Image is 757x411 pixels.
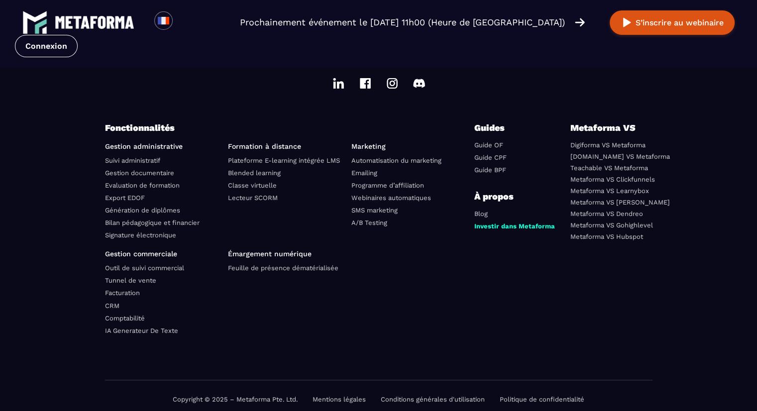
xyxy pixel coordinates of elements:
[570,187,649,195] a: Metaforma VS Learnybox
[105,194,145,202] a: Export EDOF
[105,157,160,164] a: Suivi administratif
[359,77,371,89] img: facebook
[228,157,340,164] a: Plateforme E-learning intégrée LMS
[105,121,475,135] p: Fonctionnalités
[570,221,653,229] a: Metaforma VS Gohighlevel
[105,219,200,226] a: Bilan pédagogique et financier
[474,222,555,230] a: Investir dans Metaforma
[570,121,652,135] p: Metaforma VS
[105,182,180,189] a: Evaluation de formation
[351,219,387,226] a: A/B Testing
[15,35,78,57] a: Connexion
[570,176,655,183] a: Metaforma VS Clickfunnels
[228,264,338,272] a: Feuille de présence dématérialisée
[228,169,281,177] a: Blended learning
[474,154,507,161] a: Guide CPF
[228,182,277,189] a: Classe virtuelle
[105,264,184,272] a: Outil de suivi commercial
[22,10,47,35] img: logo
[413,77,425,89] img: discord
[105,314,145,321] a: Comptabilité
[157,14,170,27] img: fr
[570,141,646,149] a: Digiforma VS Metaforma
[386,77,398,89] img: instagram
[228,250,344,258] p: Émargement numérique
[381,395,485,403] a: Conditions générales d'utilisation
[575,17,585,28] img: arrow-right
[474,121,534,135] p: Guides
[351,206,398,214] a: SMS marketing
[173,395,298,403] p: Copyright © 2025 – Metaforma Pte. Ltd.
[474,166,506,174] a: Guide BPF
[351,182,424,189] a: Programme d’affiliation
[105,277,156,284] a: Tunnel de vente
[610,10,735,35] button: S’inscrire au webinaire
[570,233,643,240] a: Metaforma VS Hubspot
[351,169,377,177] a: Emailing
[351,142,467,150] p: Marketing
[351,157,441,164] a: Automatisation du marketing
[105,326,178,334] a: IA Generateur De Texte
[181,16,189,28] input: Search for option
[173,11,197,33] div: Search for option
[105,206,180,214] a: Génération de diplômes
[228,194,278,202] a: Lecteur SCORM
[240,15,565,29] p: Prochainement événement le [DATE] 11h00 (Heure de [GEOGRAPHIC_DATA])
[570,210,643,217] a: Metaforma VS Dendreo
[313,395,366,403] a: Mentions légales
[474,190,562,204] p: À propos
[105,302,119,309] a: CRM
[105,250,221,258] p: Gestion commerciale
[474,210,488,217] a: Blog
[570,164,648,172] a: Teachable VS Metaforma
[55,16,134,29] img: logo
[621,16,633,29] img: play
[228,142,344,150] p: Formation à distance
[570,199,670,206] a: Metaforma VS [PERSON_NAME]
[570,153,670,160] a: [DOMAIN_NAME] VS Metaforma
[105,169,174,177] a: Gestion documentaire
[351,194,431,202] a: Webinaires automatiques
[105,231,176,239] a: Signature électronique
[105,289,140,297] a: Facturation
[105,142,221,150] p: Gestion administrative
[500,395,584,403] a: Politique de confidentialité
[474,141,503,149] a: Guide OF
[332,77,344,89] img: linkedin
